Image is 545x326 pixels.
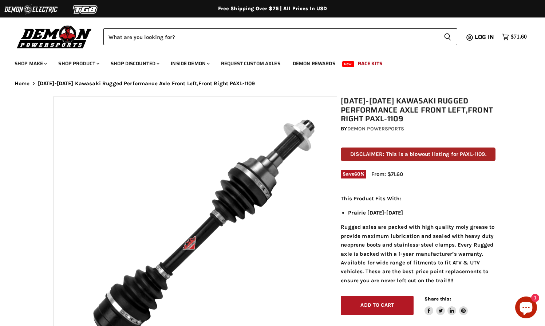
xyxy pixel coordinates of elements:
li: Prairie [DATE]-[DATE] [348,208,495,217]
h1: [DATE]-[DATE] Kawasaki Rugged Performance Axle Front Left,Front Right PAXL-1109 [341,97,495,123]
span: Save % [341,170,366,178]
a: Shop Product [53,56,104,71]
button: Search [438,28,457,45]
a: Demon Powersports [347,126,404,132]
a: Race Kits [352,56,388,71]
a: Shop Discounted [105,56,164,71]
input: Search [103,28,438,45]
a: Shop Make [9,56,51,71]
span: [DATE]-[DATE] Kawasaki Rugged Performance Axle Front Left,Front Right PAXL-1109 [38,80,255,87]
p: This Product Fits With: [341,194,495,203]
form: Product [103,28,457,45]
span: 60 [354,171,360,177]
div: by [341,125,495,133]
inbox-online-store-chat: Shopify online store chat [513,296,539,320]
img: Demon Powersports [15,24,94,50]
span: From: $71.60 [371,171,403,177]
a: $71.60 [498,32,530,42]
a: Demon Rewards [287,56,341,71]
aside: Share this: [424,296,468,315]
a: Request Custom Axles [216,56,286,71]
a: Home [15,80,30,87]
button: Add to cart [341,296,414,315]
span: Add to cart [360,302,394,308]
div: Rugged axles are packed with high quality moly grease to provide maximum lubrication and sealed w... [341,194,495,285]
ul: Main menu [9,53,525,71]
span: Share this: [424,296,451,302]
span: Log in [475,32,494,42]
span: $71.60 [511,34,527,40]
a: Inside Demon [165,56,214,71]
span: New! [342,61,355,67]
p: DISCLAIMER: This is a blowout listing for PAXL-1109. [341,148,495,161]
a: Log in [471,34,498,40]
img: TGB Logo 2 [58,3,113,16]
img: Demon Electric Logo 2 [4,3,58,16]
